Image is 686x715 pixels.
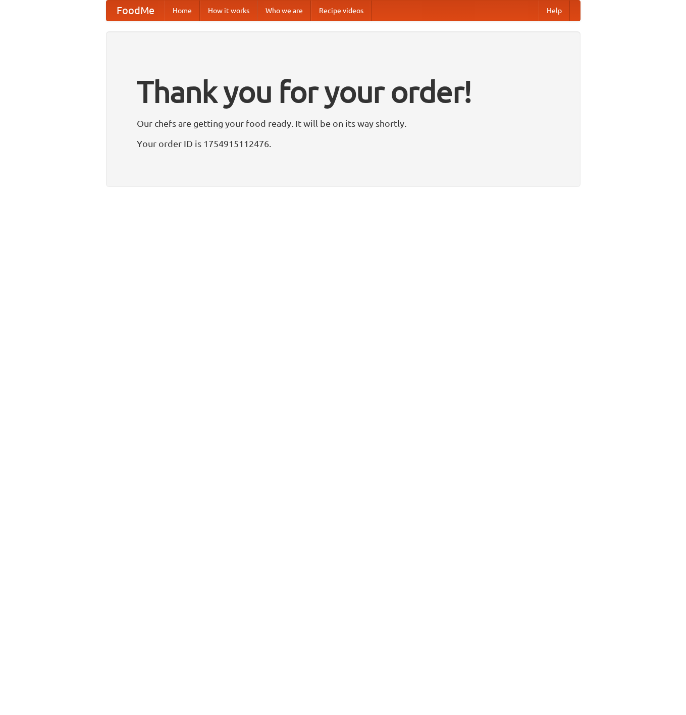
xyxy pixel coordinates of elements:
a: Home [165,1,200,21]
a: How it works [200,1,257,21]
a: Recipe videos [311,1,372,21]
a: Help [539,1,570,21]
a: Who we are [257,1,311,21]
a: FoodMe [107,1,165,21]
p: Your order ID is 1754915112476. [137,136,550,151]
p: Our chefs are getting your food ready. It will be on its way shortly. [137,116,550,131]
h1: Thank you for your order! [137,67,550,116]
